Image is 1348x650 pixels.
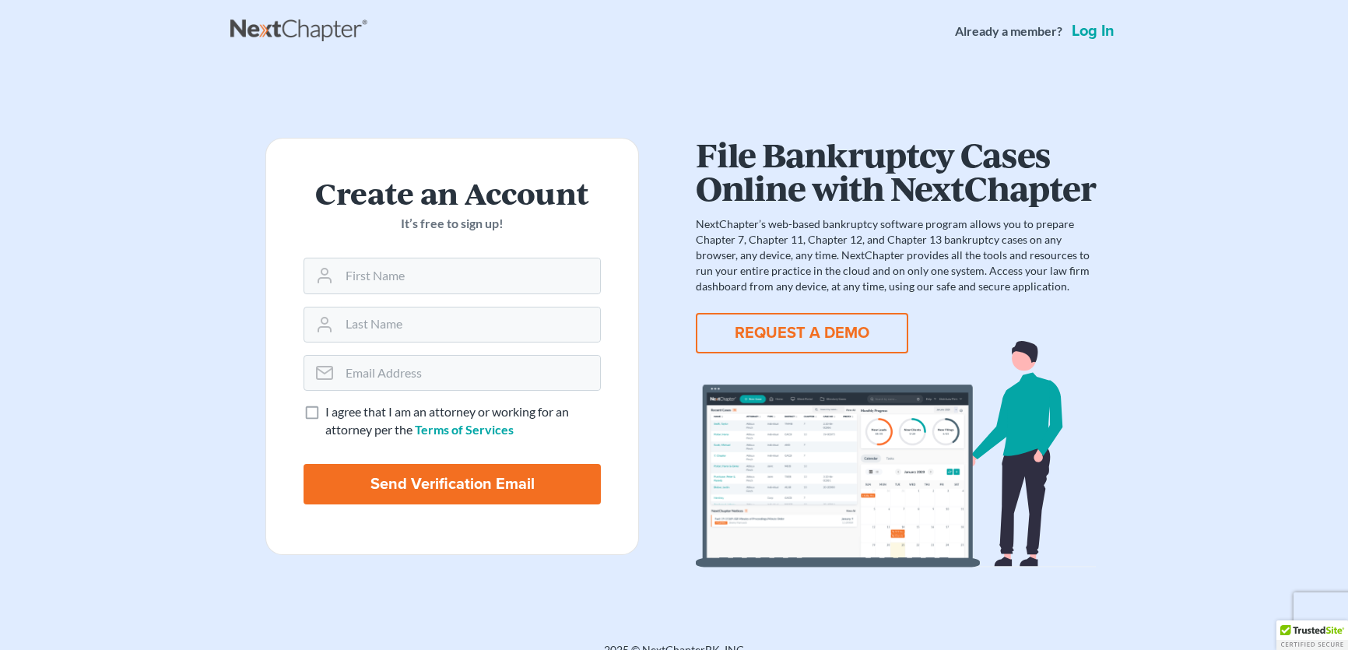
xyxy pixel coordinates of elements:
[415,422,514,437] a: Terms of Services
[339,307,600,342] input: Last Name
[304,215,601,233] p: It’s free to sign up!
[325,404,569,437] span: I agree that I am an attorney or working for an attorney per the
[304,176,601,209] h2: Create an Account
[1069,23,1118,39] a: Log in
[339,258,600,293] input: First Name
[955,23,1062,40] strong: Already a member?
[304,464,601,504] input: Send Verification Email
[696,138,1096,204] h1: File Bankruptcy Cases Online with NextChapter
[339,356,600,390] input: Email Address
[696,216,1096,294] p: NextChapter’s web-based bankruptcy software program allows you to prepare Chapter 7, Chapter 11, ...
[696,341,1096,567] img: dashboard-867a026336fddd4d87f0941869007d5e2a59e2bc3a7d80a2916e9f42c0117099.svg
[1276,620,1348,650] div: TrustedSite Certified
[696,313,908,353] button: REQUEST A DEMO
